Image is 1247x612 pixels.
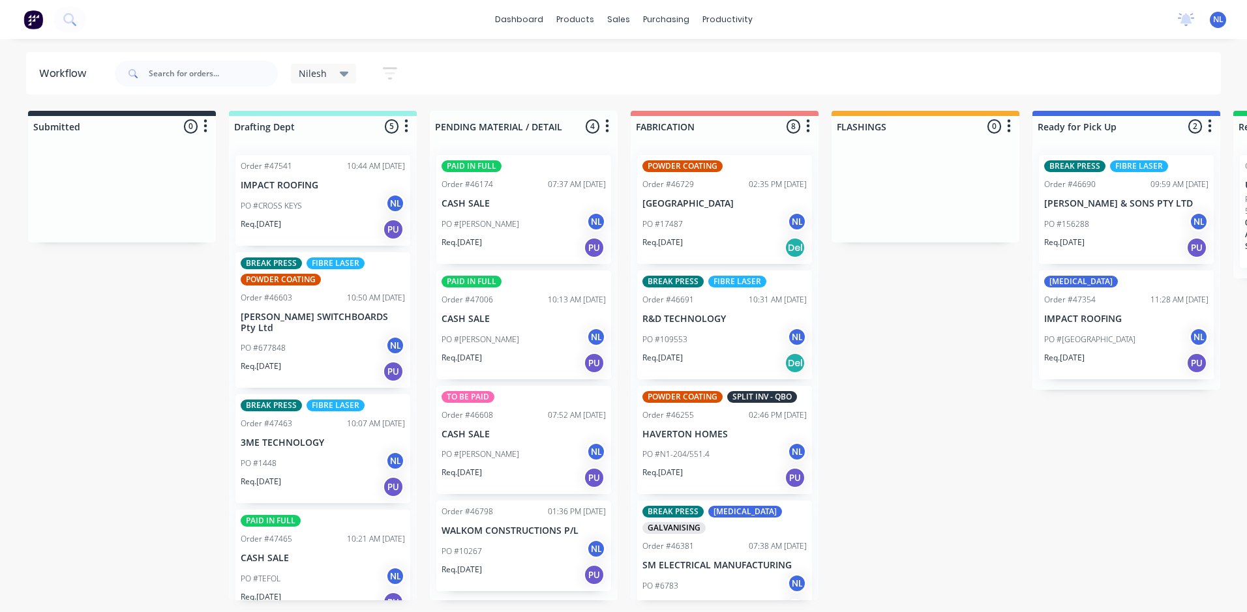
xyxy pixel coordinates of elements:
div: PU [584,353,605,373]
p: Req. [DATE] [241,360,281,372]
div: 07:38 AM [DATE] [749,540,807,552]
img: Factory [23,10,43,29]
div: PU [584,237,605,258]
p: HAVERTON HOMES [642,429,807,440]
div: PAID IN FULL [442,276,502,287]
div: BREAK PRESS [1044,160,1105,172]
div: 10:21 AM [DATE] [347,533,405,545]
input: Search for orders... [149,61,278,87]
div: Order #46690 [1044,179,1096,190]
div: NL [787,327,807,347]
div: PAID IN FULL [442,160,502,172]
div: Order #4754110:44 AM [DATE]IMPACT ROOFINGPO #CROSS KEYSNLReq.[DATE]PU [235,155,410,246]
div: BREAK PRESSFIBRE LASEROrder #4669009:59 AM [DATE][PERSON_NAME] & SONS PTY LTDPO #156288NLReq.[DAT... [1039,155,1214,264]
div: Order #46603 [241,292,292,304]
p: Req. [DATE] [241,218,281,230]
p: PO #[GEOGRAPHIC_DATA] [1044,334,1135,345]
p: IMPACT ROOFING [1044,313,1209,325]
div: Order #47465 [241,533,292,545]
div: Order #4679801:36 PM [DATE]WALKOM CONSTRUCTIONS P/LPO #10267NLReq.[DATE]PU [436,501,611,591]
div: 09:59 AM [DATE] [1150,179,1209,190]
div: [MEDICAL_DATA] [1044,276,1118,287]
a: dashboard [488,10,550,29]
p: Req. [DATE] [241,591,281,603]
div: PU [1186,237,1207,258]
div: Order #46798 [442,506,493,517]
p: Req. [DATE] [241,476,281,488]
div: Order #46255 [642,409,694,421]
p: Req. [DATE] [642,467,683,478]
div: PAID IN FULLOrder #4700610:13 AM [DATE]CASH SALEPO #[PERSON_NAME]NLReq.[DATE]PU [436,270,611,379]
div: 10:31 AM [DATE] [749,294,807,306]
div: NL [586,212,606,231]
div: TO BE PAIDOrder #4660807:52 AM [DATE]CASH SALEPO #[PERSON_NAME]NLReq.[DATE]PU [436,386,611,495]
span: Nilesh [299,66,327,80]
p: Req. [DATE] [442,352,482,364]
div: PU [1186,353,1207,373]
div: BREAK PRESS [642,276,704,287]
div: BREAK PRESS [241,257,302,269]
div: Order #47354 [1044,294,1096,306]
div: 02:46 PM [DATE] [749,409,807,421]
div: 07:37 AM [DATE] [548,179,606,190]
p: IMPACT ROOFING [241,180,405,191]
p: PO #[PERSON_NAME] [442,334,519,345]
div: NL [1189,327,1209,347]
div: [MEDICAL_DATA] [708,506,782,517]
p: CASH SALE [442,198,606,209]
div: Order #46381 [642,540,694,552]
div: BREAK PRESSFIBRE LASERPOWDER COATINGOrder #4660310:50 AM [DATE][PERSON_NAME] SWITCHBOARDS Pty Ltd... [235,252,410,388]
div: GALVANISING [642,522,706,534]
div: POWDER COATING [241,274,321,285]
p: [GEOGRAPHIC_DATA] [642,198,807,209]
p: [PERSON_NAME] & SONS PTY LTD [1044,198,1209,209]
p: CASH SALE [241,553,405,564]
p: Req. [DATE] [1044,237,1085,248]
div: Order #47006 [442,294,493,306]
p: CASH SALE [442,313,606,325]
p: CASH SALE [442,429,606,440]
div: 07:52 AM [DATE] [548,409,606,421]
div: PAID IN FULLOrder #4617407:37 AM [DATE]CASH SALEPO #[PERSON_NAME]NLReq.[DATE]PU [436,155,611,264]
div: FIBRE LASER [307,257,365,269]
div: NL [385,451,405,471]
div: PU [383,361,404,382]
div: NL [787,212,807,231]
p: PO #TEFOL [241,573,280,585]
div: sales [601,10,637,29]
div: 10:50 AM [DATE] [347,292,405,304]
div: FIBRE LASER [307,400,365,411]
div: TO BE PAID [442,391,494,403]
div: FIBRE LASER [708,276,766,287]
p: PO #[PERSON_NAME] [442,218,519,230]
p: PO #N1-204/551.4 [642,448,710,460]
div: 10:44 AM [DATE] [347,160,405,172]
div: NL [586,442,606,461]
p: Req. [DATE] [442,467,482,478]
p: PO #17487 [642,218,683,230]
div: NL [385,194,405,213]
div: Order #47541 [241,160,292,172]
div: NL [787,574,807,593]
div: [MEDICAL_DATA]Order #4735411:28 AM [DATE]IMPACT ROOFINGPO #[GEOGRAPHIC_DATA]NLReq.[DATE]PU [1039,270,1214,379]
div: NL [586,327,606,347]
div: Order #46608 [442,409,493,421]
p: Req. [DATE] [442,237,482,248]
p: PO #1448 [241,458,277,469]
p: WALKOM CONSTRUCTIONS P/L [442,525,606,536]
div: products [550,10,601,29]
div: 02:35 PM [DATE] [749,179,807,190]
div: NL [586,539,606,559]
div: POWDER COATINGSPLIT INV - QBOOrder #4625502:46 PM [DATE]HAVERTON HOMESPO #N1-204/551.4NLReq.[DATE]PU [637,386,812,495]
div: BREAK PRESS [642,506,704,517]
div: PU [584,467,605,488]
div: POWDER COATING [642,160,723,172]
div: PU [383,219,404,240]
p: [PERSON_NAME] SWITCHBOARDS Pty Ltd [241,312,405,334]
span: NL [1213,14,1224,25]
div: productivity [696,10,759,29]
div: SPLIT INV - QBO [727,391,797,403]
p: Req. [DATE] [642,598,683,610]
p: PO #10267 [442,546,482,557]
p: Req. [DATE] [642,352,683,364]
